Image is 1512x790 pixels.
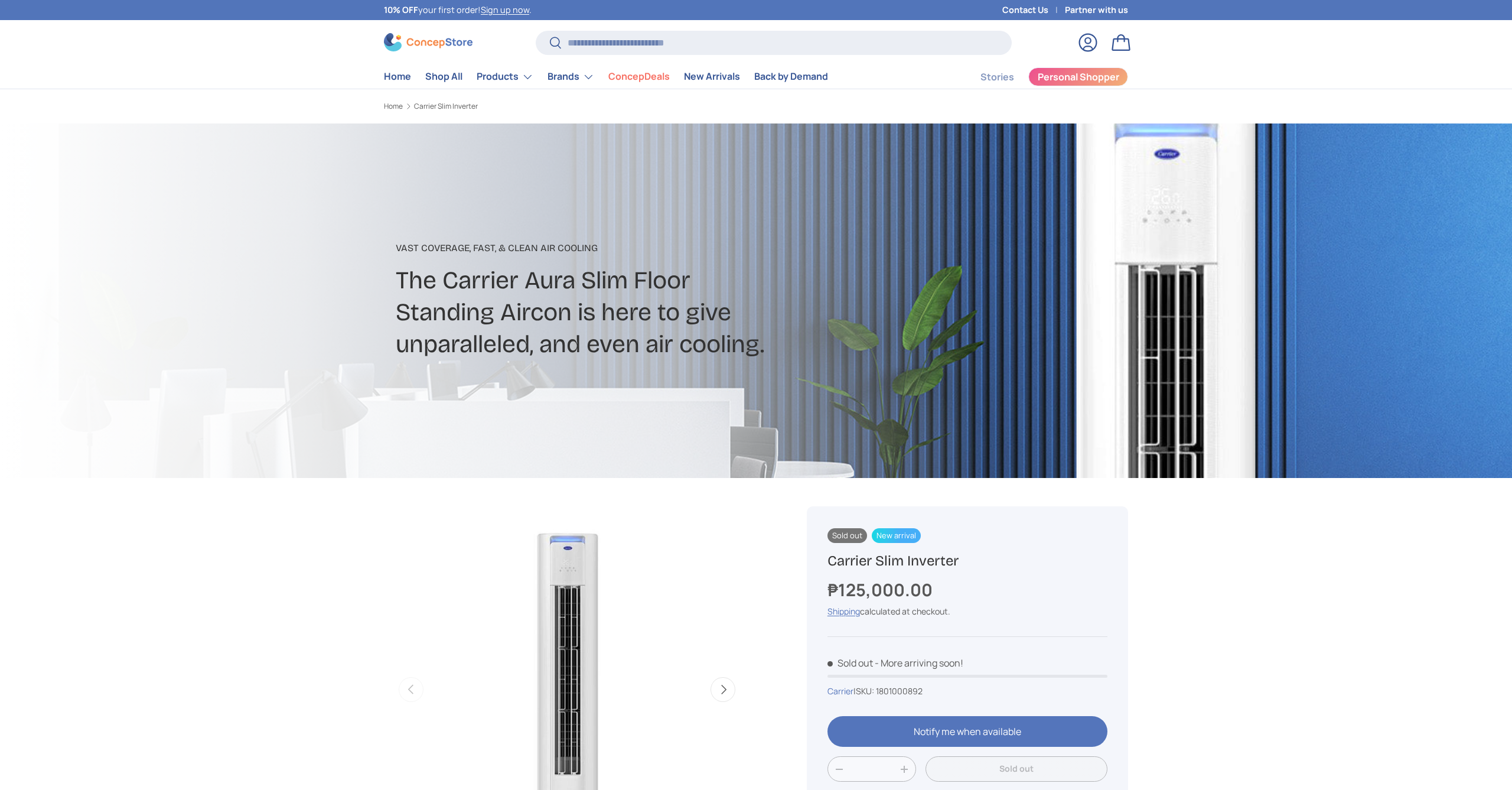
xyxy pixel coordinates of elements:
h1: Carrier Slim Inverter [827,552,1107,570]
button: Sold out [926,756,1107,782]
a: ConcepDeals [608,65,670,88]
a: Home [384,65,411,88]
p: your first order! . [384,4,532,17]
a: New Arrivals [684,65,740,88]
a: Brands [548,65,594,89]
span: 1801000892 [876,685,923,697]
a: Back by Demand [754,65,828,88]
img: ConcepStore [384,33,472,51]
strong: 10% OFF [384,4,418,15]
a: Products [477,65,533,89]
summary: Products [470,65,540,89]
span: Sold out [827,528,867,543]
a: Sign up now [481,4,529,15]
h2: The Carrier Aura Slim Floor Standing Aircon is here to give unparalleled, and even air cooling. [396,265,849,360]
div: calculated at checkout. [827,605,1107,617]
span: | [853,685,923,697]
p: Vast Coverage, Fast, & Clean Air Cooling [396,241,849,255]
a: Home [384,103,403,110]
a: Partner with us [1065,4,1128,17]
summary: Brands [540,65,601,89]
a: Personal Shopper [1028,67,1128,86]
strong: ₱125,000.00 [827,578,936,602]
a: Shipping [827,606,860,617]
a: Stories [980,66,1014,89]
span: Personal Shopper [1038,72,1119,82]
span: New arrival [872,528,921,543]
nav: Primary [384,65,828,89]
a: Shop All [425,65,462,88]
a: Carrier Slim Inverter [414,103,478,110]
nav: Secondary [952,65,1128,89]
nav: Breadcrumbs [384,101,778,112]
a: Contact Us [1002,4,1065,17]
p: - More arriving soon! [875,656,963,669]
span: SKU: [856,685,874,697]
a: Carrier [827,685,853,697]
span: Sold out [827,656,873,669]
